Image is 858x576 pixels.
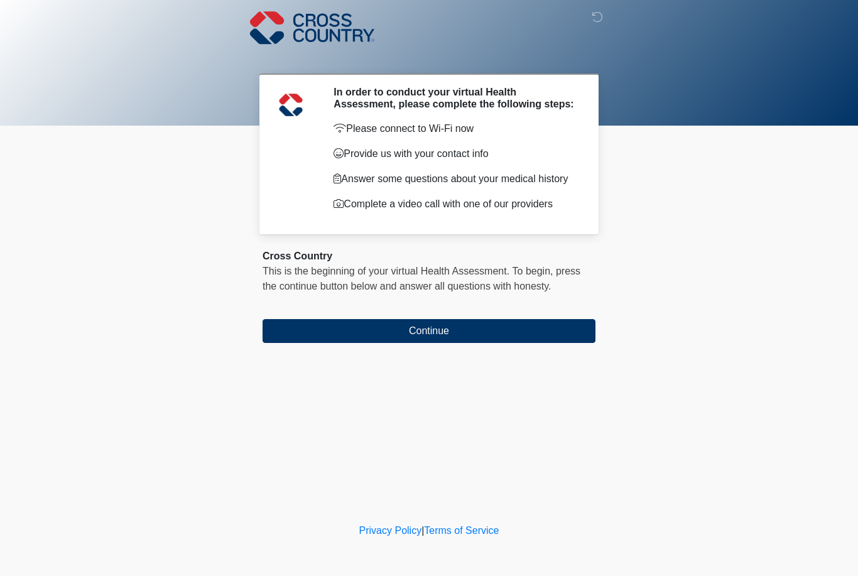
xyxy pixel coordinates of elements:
[359,525,422,536] a: Privacy Policy
[263,249,595,264] div: Cross Country
[334,146,577,161] p: Provide us with your contact info
[421,525,424,536] a: |
[334,121,577,136] p: Please connect to Wi-Fi now
[513,266,556,276] span: To begin,
[263,319,595,343] button: Continue
[263,266,509,276] span: This is the beginning of your virtual Health Assessment.
[250,9,374,46] img: Cross Country Logo
[334,86,577,110] h2: In order to conduct your virtual Health Assessment, please complete the following steps:
[263,266,580,291] span: press the continue button below and answer all questions with honesty.
[424,525,499,536] a: Terms of Service
[253,45,605,68] h1: ‎ ‎ ‎
[334,197,577,212] p: Complete a video call with one of our providers
[334,171,577,187] p: Answer some questions about your medical history
[272,86,310,124] img: Agent Avatar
